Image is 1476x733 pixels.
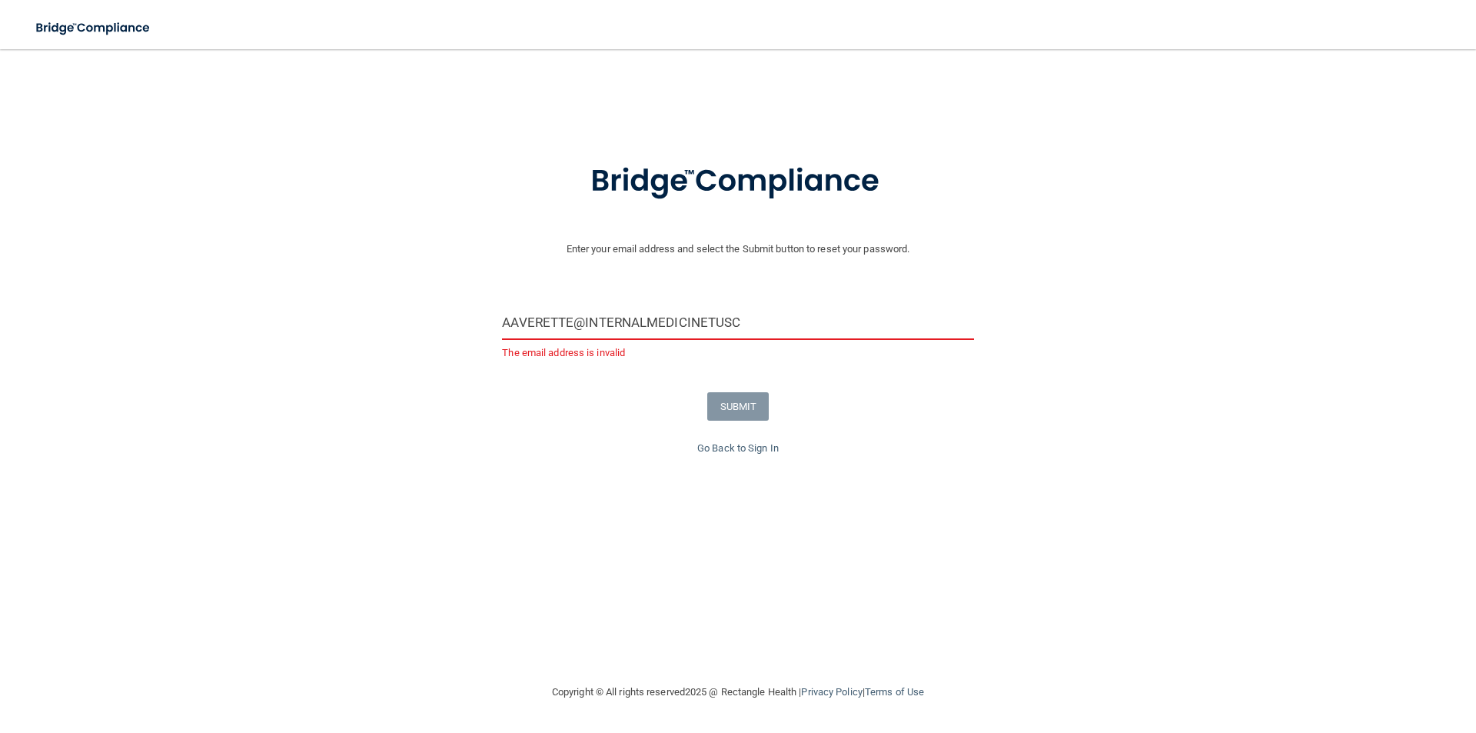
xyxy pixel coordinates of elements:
[23,12,165,44] img: bridge_compliance_login_screen.278c3ca4.svg
[801,686,862,698] a: Privacy Policy
[697,442,779,454] a: Go Back to Sign In
[865,686,924,698] a: Terms of Use
[457,668,1019,717] div: Copyright © All rights reserved 2025 @ Rectangle Health | |
[502,305,973,340] input: Email
[559,142,917,222] img: bridge_compliance_login_screen.278c3ca4.svg
[502,344,973,362] p: The email address is invalid
[707,392,770,421] button: SUBMIT
[1210,624,1458,685] iframe: Drift Widget Chat Controller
